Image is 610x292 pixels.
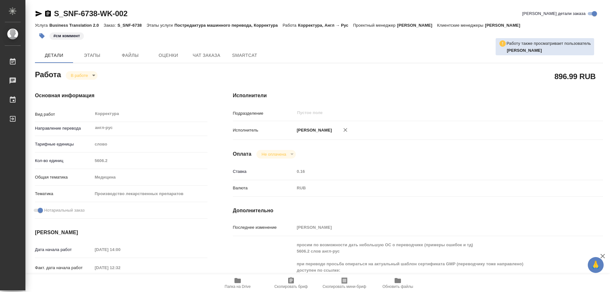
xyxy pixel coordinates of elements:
span: Обновить файлы [383,284,413,289]
h2: 896.99 RUB [554,71,596,82]
input: Пустое поле [92,156,207,165]
div: слово [92,139,207,150]
input: Пустое поле [295,223,572,232]
p: S_SNF-6738 [118,23,147,28]
p: Тарифные единицы [35,141,92,147]
input: Пустое поле [295,167,572,176]
p: Работу также просматривает пользователь [506,40,591,47]
p: [PERSON_NAME] [485,23,525,28]
span: Файлы [115,51,146,59]
button: В работе [69,73,90,78]
div: В работе [66,71,98,80]
span: Детали [39,51,69,59]
button: Скопировать ссылку для ЯМессенджера [35,10,43,17]
p: Тематика [35,191,92,197]
span: Нотариальный заказ [44,207,85,214]
span: Скопировать мини-бриф [322,284,366,289]
h4: [PERSON_NAME] [35,229,207,236]
span: Папка на Drive [225,284,251,289]
button: 🙏 [588,257,604,273]
p: #см коммент [53,33,80,39]
h4: Основная информация [35,92,207,99]
p: Дата начала работ [35,247,92,253]
p: Этапы услуги [146,23,174,28]
p: Последнее изменение [233,224,295,231]
div: Медицина [92,172,207,183]
button: Скопировать ссылку [44,10,52,17]
h4: Дополнительно [233,207,603,214]
p: Общая тематика [35,174,92,180]
button: Обновить файлы [371,274,424,292]
h4: Оплата [233,150,252,158]
p: Ставка [233,168,295,175]
span: Оценки [153,51,184,59]
div: Производство лекарственных препаратов [92,188,207,199]
span: SmartCat [229,51,260,59]
h2: Работа [35,68,61,80]
button: Скопировать мини-бриф [318,274,371,292]
p: Кол-во единиц [35,158,92,164]
span: см коммент [49,33,85,38]
input: Пустое поле [92,245,148,254]
p: Валюта [233,185,295,191]
button: Скопировать бриф [264,274,318,292]
p: Проектный менеджер [353,23,397,28]
p: [PERSON_NAME] [295,127,332,133]
input: Пустое поле [92,263,148,272]
span: Этапы [77,51,107,59]
p: [PERSON_NAME] [397,23,437,28]
p: Исполнитель [233,127,295,133]
p: Вид работ [35,111,92,118]
span: Чат заказа [191,51,222,59]
p: Корректура, Англ → Рус [298,23,353,28]
button: Не оплачена [260,152,288,157]
span: 🙏 [590,258,601,272]
p: Клиентские менеджеры [437,23,485,28]
p: Работа [282,23,298,28]
p: Подразделение [233,110,295,117]
p: Постредактура машинного перевода, Корректура [174,23,282,28]
div: RUB [295,183,572,194]
p: Горшкова Валентина [507,47,591,54]
button: Добавить тэг [35,29,49,43]
span: [PERSON_NAME] детали заказа [522,10,586,17]
p: Услуга [35,23,49,28]
button: Удалить исполнителя [338,123,352,137]
p: Заказ: [104,23,117,28]
div: В работе [256,150,295,159]
button: Папка на Drive [211,274,264,292]
span: Скопировать бриф [274,284,308,289]
a: S_SNF-6738-WK-002 [54,9,127,18]
p: Business Translation 2.0 [49,23,104,28]
input: Пустое поле [296,109,557,117]
p: Направление перевода [35,125,92,132]
p: Факт. дата начала работ [35,265,92,271]
h4: Исполнители [233,92,603,99]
